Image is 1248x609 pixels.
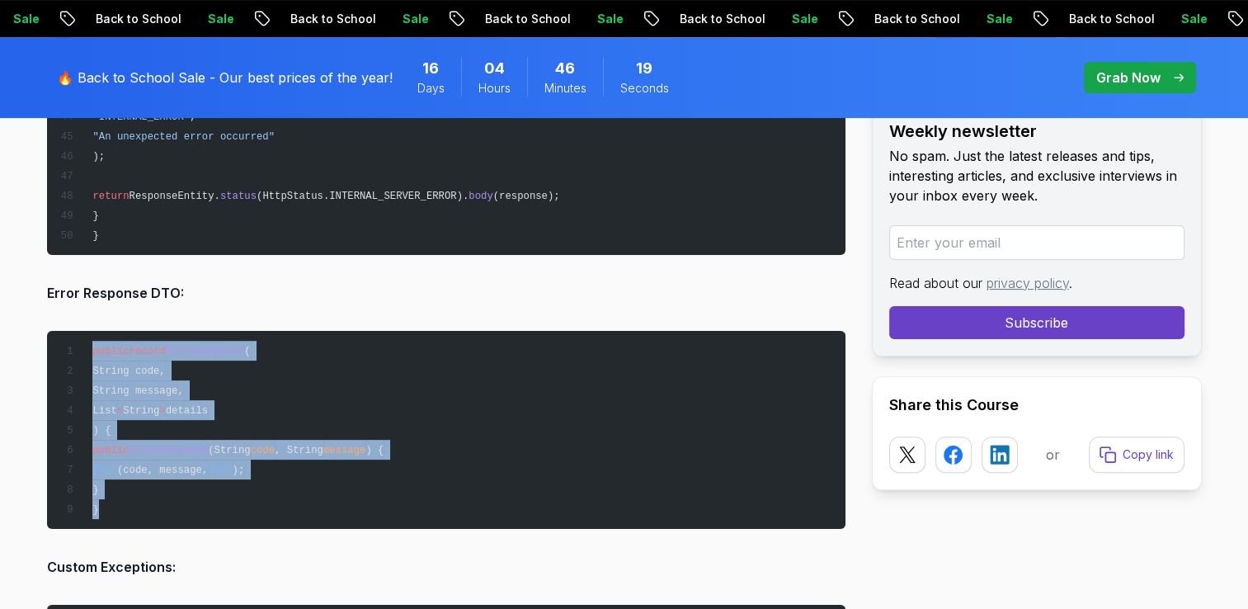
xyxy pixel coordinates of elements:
p: Back to School [861,11,973,27]
p: 🔥 Back to School Sale - Our best prices of the year! [57,68,393,87]
span: details [166,405,208,417]
span: } [92,484,98,496]
span: public [92,445,129,456]
span: record [130,346,166,357]
strong: Error Response DTO: [47,285,184,301]
button: Subscribe [889,306,1184,339]
span: , String [275,445,323,456]
p: Sale [779,11,831,27]
p: Back to School [472,11,584,27]
p: Back to School [666,11,779,27]
span: Minutes [544,80,586,97]
span: String message, [92,385,183,397]
h2: Share this Course [889,394,1184,417]
p: Sale [195,11,247,27]
p: Sale [584,11,637,27]
span: ) { [365,445,384,456]
span: message [323,445,365,456]
span: ); [92,151,105,163]
input: Enter your email [889,225,1184,260]
span: String code, [92,366,165,377]
span: (HttpStatus.INTERNAL_SERVER_ERROR). [257,191,469,202]
span: return [92,191,129,202]
span: ) { [92,425,111,437]
span: code [251,445,275,456]
p: Sale [389,11,442,27]
span: ErrorResponse [130,445,209,456]
span: (response); [493,191,560,202]
span: ResponseEntity. [130,191,220,202]
span: (code, message, [117,465,208,476]
p: No spam. Just the latest releases and tips, interesting articles, and exclusive interviews in you... [889,146,1184,205]
span: ErrorResponse [166,346,245,357]
span: this [92,465,116,476]
p: Back to School [82,11,195,27]
p: Sale [973,11,1026,27]
span: String [123,405,159,417]
span: status [220,191,257,202]
span: 19 Seconds [636,57,652,80]
span: public [92,346,129,357]
span: "An unexpected error occurred" [92,131,275,143]
span: Seconds [620,80,669,97]
h2: Weekly newsletter [889,120,1184,143]
span: 46 Minutes [555,57,575,80]
span: } [92,230,98,242]
strong: Custom Exceptions: [47,559,176,575]
span: > [159,405,165,417]
p: Copy link [1123,446,1174,463]
p: Read about our . [889,273,1184,293]
span: Days [417,80,445,97]
span: 4 Hours [484,57,505,80]
span: } [92,210,98,222]
span: 16 Days [422,57,439,80]
span: < [117,405,123,417]
span: body [469,191,492,202]
p: Back to School [1056,11,1168,27]
p: Back to School [277,11,389,27]
span: } [92,504,98,516]
p: or [1046,445,1060,465]
span: List [92,405,116,417]
button: Copy link [1089,437,1184,473]
p: Sale [1168,11,1221,27]
p: Grab Now [1096,68,1161,87]
span: null [208,465,232,476]
span: ( [244,346,250,357]
span: ); [233,465,245,476]
a: privacy policy [987,275,1069,291]
span: (String [208,445,250,456]
span: Hours [478,80,511,97]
